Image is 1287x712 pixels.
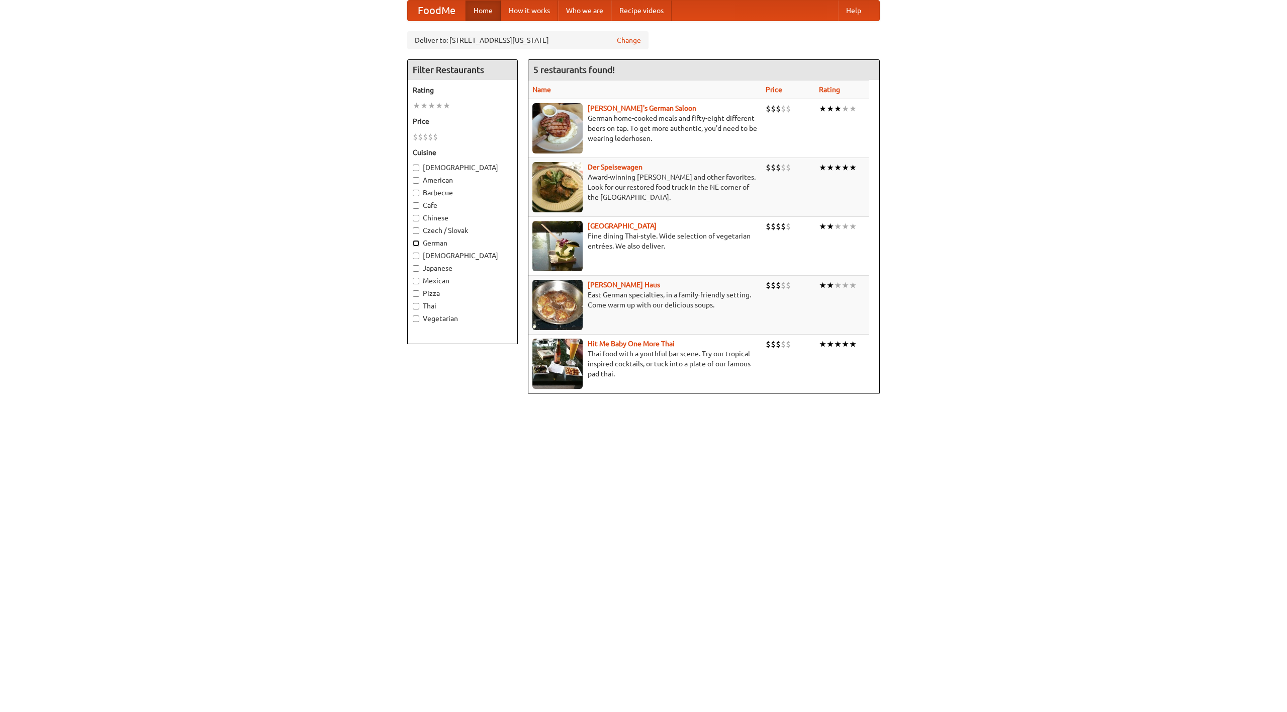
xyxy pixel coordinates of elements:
img: esthers.jpg [532,103,583,153]
label: Vegetarian [413,313,512,324]
input: [DEMOGRAPHIC_DATA] [413,253,419,259]
label: Thai [413,301,512,311]
input: Vegetarian [413,315,419,322]
li: $ [766,221,771,232]
li: $ [781,103,786,114]
a: Recipe videos [611,1,672,21]
li: $ [776,221,781,232]
li: $ [786,221,791,232]
b: Hit Me Baby One More Thai [588,340,675,348]
li: $ [433,131,438,142]
li: ★ [826,103,834,114]
div: Deliver to: [STREET_ADDRESS][US_STATE] [407,31,649,49]
li: ★ [443,100,450,111]
li: $ [766,103,771,114]
h4: Filter Restaurants [408,60,517,80]
li: ★ [834,280,842,291]
li: ★ [435,100,443,111]
li: ★ [819,280,826,291]
label: Mexican [413,276,512,286]
img: babythai.jpg [532,339,583,389]
li: ★ [428,100,435,111]
li: ★ [834,162,842,173]
li: $ [771,221,776,232]
li: $ [786,339,791,350]
li: $ [766,339,771,350]
h5: Price [413,116,512,126]
li: ★ [834,339,842,350]
a: [GEOGRAPHIC_DATA] [588,222,657,230]
a: Help [838,1,869,21]
li: $ [781,162,786,173]
p: German home-cooked meals and fifty-eight different beers on tap. To get more authentic, you'd nee... [532,113,758,143]
input: American [413,177,419,184]
a: [PERSON_NAME] Haus [588,281,660,289]
li: $ [418,131,423,142]
li: ★ [849,162,857,173]
li: $ [776,339,781,350]
li: $ [786,103,791,114]
li: $ [423,131,428,142]
input: German [413,240,419,247]
li: ★ [842,103,849,114]
li: ★ [826,280,834,291]
b: [PERSON_NAME]'s German Saloon [588,104,696,112]
label: Chinese [413,213,512,223]
input: Cafe [413,202,419,209]
a: Home [466,1,501,21]
li: ★ [819,162,826,173]
li: $ [786,162,791,173]
a: Price [766,86,782,94]
li: ★ [819,339,826,350]
a: Der Speisewagen [588,163,642,171]
p: Thai food with a youthful bar scene. Try our tropical inspired cocktails, or tuck into a plate of... [532,349,758,379]
h5: Cuisine [413,147,512,157]
li: $ [771,103,776,114]
input: Pizza [413,290,419,297]
li: ★ [826,221,834,232]
a: How it works [501,1,558,21]
li: ★ [842,280,849,291]
li: $ [776,280,781,291]
input: Czech / Slovak [413,227,419,234]
li: ★ [849,221,857,232]
input: Mexican [413,278,419,284]
a: Change [617,35,641,45]
input: Barbecue [413,190,419,196]
li: ★ [834,221,842,232]
li: ★ [413,100,420,111]
li: ★ [420,100,428,111]
input: Chinese [413,215,419,221]
li: $ [781,339,786,350]
img: satay.jpg [532,221,583,271]
ng-pluralize: 5 restaurants found! [533,65,615,74]
label: Cafe [413,200,512,210]
li: ★ [849,339,857,350]
p: Fine dining Thai-style. Wide selection of vegetarian entrées. We also deliver. [532,231,758,251]
li: ★ [819,221,826,232]
li: $ [413,131,418,142]
li: $ [766,280,771,291]
li: ★ [842,221,849,232]
label: [DEMOGRAPHIC_DATA] [413,251,512,261]
li: $ [428,131,433,142]
label: [DEMOGRAPHIC_DATA] [413,163,512,173]
li: $ [766,162,771,173]
a: Who we are [558,1,611,21]
label: American [413,175,512,185]
li: ★ [849,280,857,291]
a: Rating [819,86,840,94]
li: $ [771,280,776,291]
p: Award-winning [PERSON_NAME] and other favorites. Look for our restored food truck in the NE corne... [532,172,758,202]
h5: Rating [413,85,512,95]
label: Japanese [413,263,512,273]
img: speisewagen.jpg [532,162,583,212]
label: Barbecue [413,188,512,198]
li: $ [771,162,776,173]
li: $ [781,280,786,291]
a: FoodMe [408,1,466,21]
input: [DEMOGRAPHIC_DATA] [413,165,419,171]
label: Pizza [413,288,512,298]
input: Japanese [413,265,419,272]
